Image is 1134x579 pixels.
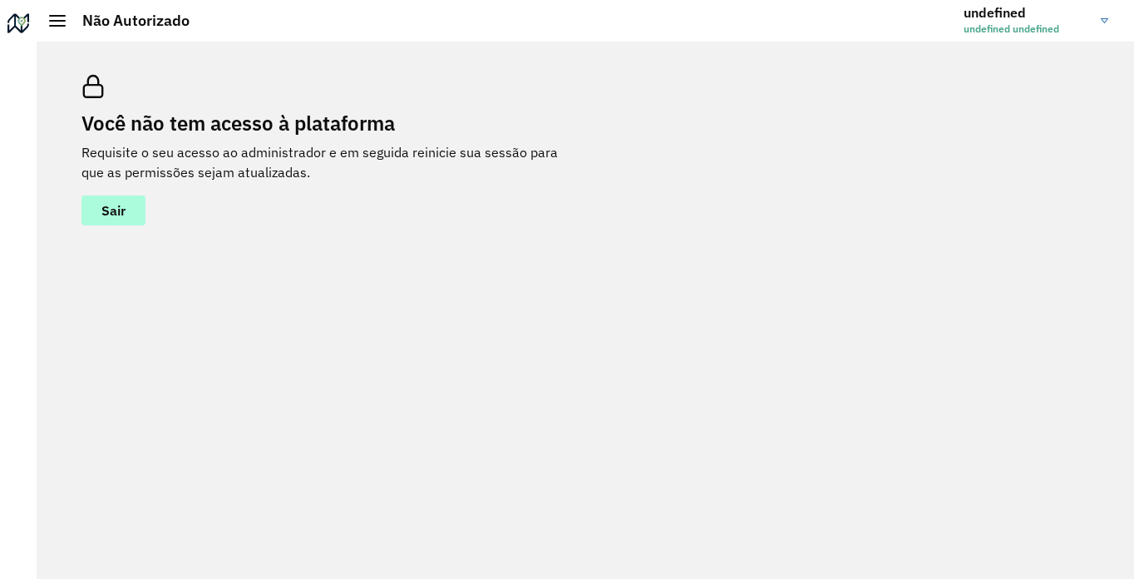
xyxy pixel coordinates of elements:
[101,204,126,217] span: Sair
[81,195,145,225] button: button
[964,5,1088,21] h3: undefined
[964,22,1088,37] span: undefined undefined
[81,142,580,182] p: Requisite o seu acesso ao administrador e em seguida reinicie sua sessão para que as permissões s...
[66,12,190,30] h2: Não Autorizado
[81,111,580,136] h2: Você não tem acesso à plataforma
